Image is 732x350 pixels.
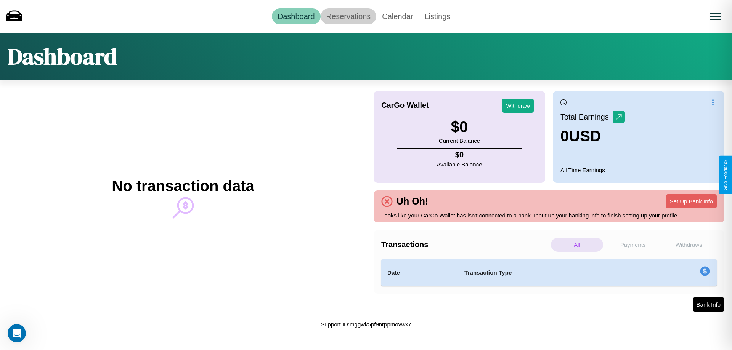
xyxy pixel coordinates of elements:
h4: Date [387,268,452,277]
a: Dashboard [272,8,321,24]
a: Calendar [376,8,419,24]
h2: No transaction data [112,177,254,195]
p: Available Balance [437,159,482,169]
a: Listings [419,8,456,24]
button: Set Up Bank Info [666,194,717,208]
h4: $ 0 [437,150,482,159]
h4: CarGo Wallet [381,101,429,110]
h4: Transactions [381,240,549,249]
a: Reservations [321,8,377,24]
h3: 0 USD [560,128,625,145]
p: Withdraws [663,238,715,252]
p: Total Earnings [560,110,613,124]
h4: Uh Oh! [393,196,432,207]
button: Open menu [705,6,726,27]
p: Looks like your CarGo Wallet has isn't connected to a bank. Input up your banking info to finish ... [381,210,717,221]
button: Bank Info [693,297,724,312]
p: All Time Earnings [560,165,717,175]
h4: Transaction Type [464,268,637,277]
table: simple table [381,259,717,286]
p: Support ID: mggwk5pf9nrppmovwx7 [321,319,411,329]
p: Current Balance [439,136,480,146]
h3: $ 0 [439,118,480,136]
iframe: Intercom live chat [8,324,26,342]
p: All [551,238,603,252]
button: Withdraw [502,99,534,113]
p: Payments [607,238,659,252]
div: Give Feedback [723,160,728,190]
h1: Dashboard [8,41,117,72]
